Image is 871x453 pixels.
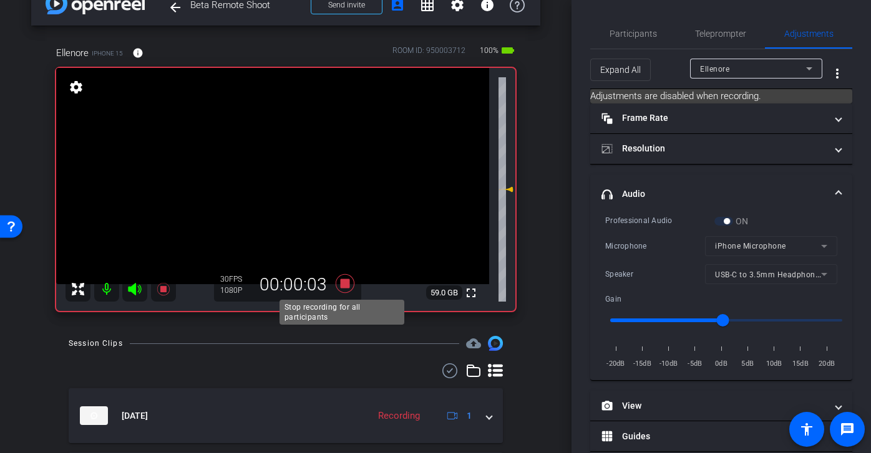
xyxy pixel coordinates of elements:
[605,293,714,305] div: Gain
[601,430,826,443] mat-panel-title: Guides
[600,58,641,82] span: Expand All
[605,214,714,227] div: Professional Audio
[590,421,852,451] mat-expansion-panel-header: Guides
[466,336,481,351] span: Destinations for your clips
[251,274,335,295] div: 00:00:03
[590,134,852,164] mat-expansion-panel-header: Resolution
[499,182,513,197] mat-icon: 0 dB
[840,422,855,437] mat-icon: message
[220,285,251,295] div: 1080P
[464,285,479,300] mat-icon: fullscreen
[799,422,814,437] mat-icon: accessibility
[601,188,826,201] mat-panel-title: Audio
[229,275,242,284] span: FPS
[764,358,785,370] span: 10dB
[280,300,404,325] div: Stop recording for all participants
[80,406,108,425] img: thumb-nail
[711,358,732,370] span: 0dB
[426,285,462,300] span: 59.0 GB
[737,358,758,370] span: 5dB
[590,89,852,103] mat-card: Adjustments are disabled when recording.
[601,399,826,412] mat-panel-title: View
[92,49,123,58] span: iPhone 15
[69,388,503,443] mat-expansion-panel-header: thumb-nail[DATE]Recording1
[466,336,481,351] mat-icon: cloud_upload
[816,358,837,370] span: 20dB
[590,174,852,214] mat-expansion-panel-header: Audio
[822,59,852,88] button: More Options for Adjustments Panel
[601,112,826,125] mat-panel-title: Frame Rate
[372,409,426,423] div: Recording
[610,29,657,38] span: Participants
[631,358,653,370] span: -15dB
[500,43,515,58] mat-icon: battery_std
[605,358,626,370] span: -20dB
[590,59,651,81] button: Expand All
[601,142,826,155] mat-panel-title: Resolution
[790,358,811,370] span: 15dB
[220,274,251,284] div: 30
[488,336,503,351] img: Session clips
[605,268,705,280] div: Speaker
[784,29,834,38] span: Adjustments
[69,337,123,350] div: Session Clips
[467,409,472,422] span: 1
[830,66,845,81] mat-icon: more_vert
[392,45,465,63] div: ROOM ID: 950003712
[658,358,679,370] span: -10dB
[590,391,852,421] mat-expansion-panel-header: View
[605,240,705,252] div: Microphone
[700,65,729,74] span: Ellenore
[132,47,144,59] mat-icon: info
[684,358,706,370] span: -5dB
[733,215,749,227] label: ON
[590,214,852,381] div: Audio
[590,103,852,133] mat-expansion-panel-header: Frame Rate
[695,29,746,38] span: Teleprompter
[478,41,500,60] span: 100%
[56,46,89,60] span: Ellenore
[67,80,85,95] mat-icon: settings
[122,409,148,422] span: [DATE]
